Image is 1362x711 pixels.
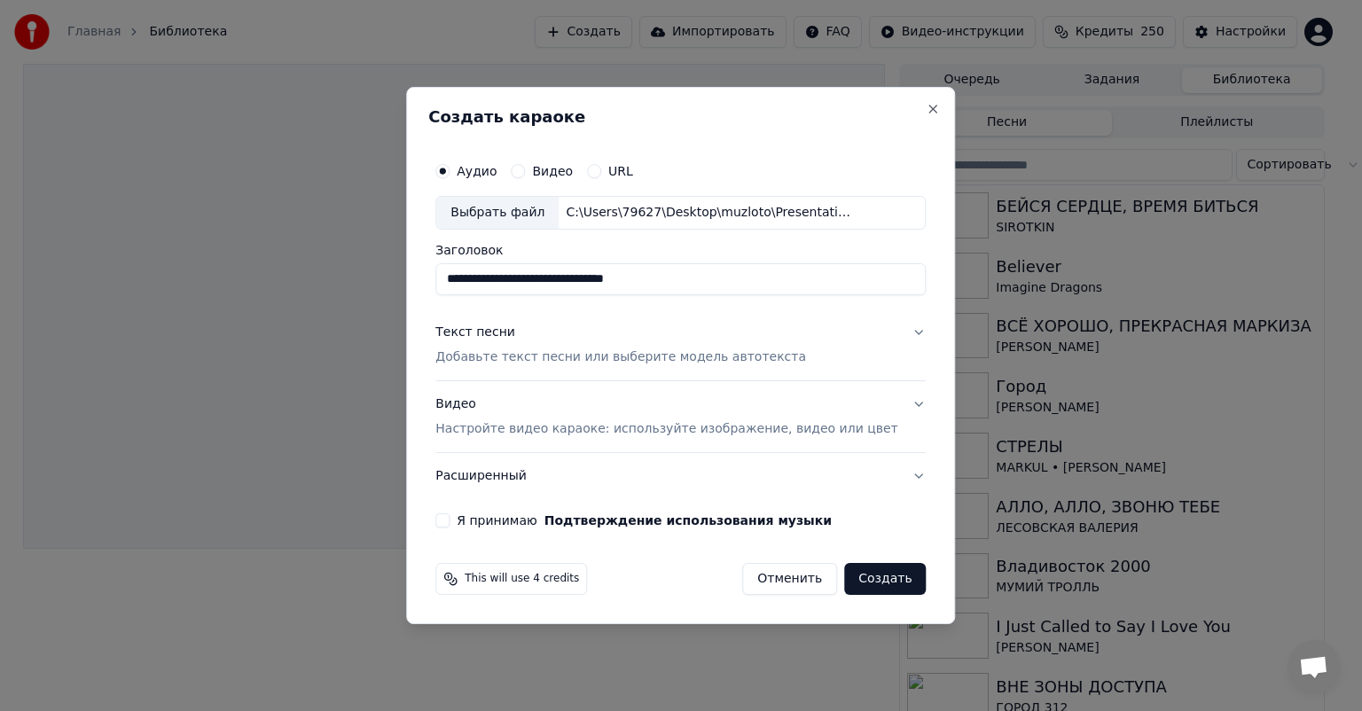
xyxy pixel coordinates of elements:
[457,165,497,177] label: Аудио
[844,563,926,595] button: Создать
[465,572,579,586] span: This will use 4 credits
[428,109,933,125] h2: Создать караоке
[435,324,515,341] div: Текст песни
[457,514,832,527] label: Я принимаю
[435,381,926,452] button: ВидеоНастройте видео караоке: используйте изображение, видео или цвет
[435,309,926,380] button: Текст песниДобавьте текст песни или выберите модель автотекста
[559,204,860,222] div: C:\Users\79627\Desktop\muzloto\Presentation\[DATE]\корп мегафон\песни\Tatyana_Bulanova_-_Pozvoni_...
[436,197,559,229] div: Выбрать файл
[435,420,897,438] p: Настройте видео караоке: используйте изображение, видео или цвет
[532,165,573,177] label: Видео
[742,563,837,595] button: Отменить
[544,514,832,527] button: Я принимаю
[435,348,806,366] p: Добавьте текст песни или выберите модель автотекста
[435,244,926,256] label: Заголовок
[435,395,897,438] div: Видео
[608,165,633,177] label: URL
[435,453,926,499] button: Расширенный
